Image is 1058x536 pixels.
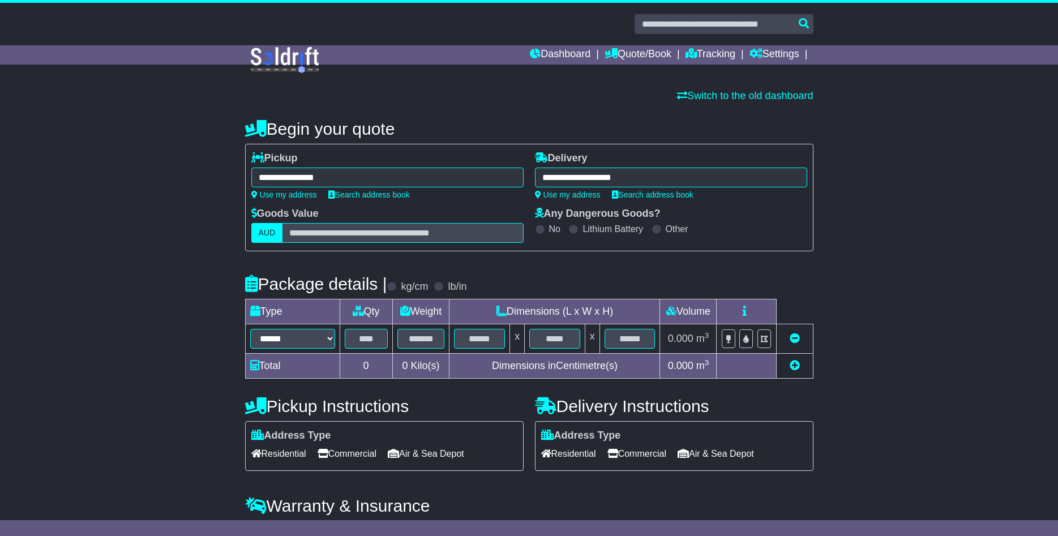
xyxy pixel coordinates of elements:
span: Residential [251,445,306,462]
label: lb/in [448,281,466,293]
h4: Pickup Instructions [245,397,524,415]
label: Goods Value [251,208,319,220]
td: Volume [660,299,717,324]
td: Dimensions (L x W x H) [449,299,660,324]
label: kg/cm [401,281,428,293]
td: Dimensions in Centimetre(s) [449,354,660,379]
label: No [549,224,560,234]
span: m [696,360,709,371]
span: Air & Sea Depot [678,445,754,462]
span: Residential [541,445,596,462]
td: x [510,324,525,354]
a: Search address book [612,190,693,199]
h4: Delivery Instructions [535,397,813,415]
td: 0 [340,354,392,379]
a: Settings [749,45,799,65]
td: x [585,324,599,354]
span: m [696,333,709,344]
label: Lithium Battery [582,224,643,234]
a: Use my address [535,190,601,199]
h4: Package details | [245,275,387,293]
sup: 3 [705,331,709,340]
td: Qty [340,299,392,324]
span: Commercial [318,445,376,462]
td: Type [245,299,340,324]
a: Search address book [328,190,410,199]
span: 0 [402,360,408,371]
h4: Begin your quote [245,119,813,138]
label: Other [666,224,688,234]
span: Air & Sea Depot [388,445,464,462]
a: Dashboard [530,45,590,65]
td: Total [245,354,340,379]
a: Remove this item [790,333,800,344]
sup: 3 [705,358,709,367]
td: Weight [392,299,449,324]
a: Add new item [790,360,800,371]
a: Quote/Book [605,45,671,65]
td: Kilo(s) [392,354,449,379]
label: Address Type [251,430,331,442]
span: 0.000 [668,333,693,344]
span: Commercial [607,445,666,462]
label: Any Dangerous Goods? [535,208,661,220]
a: Switch to the old dashboard [677,90,813,101]
label: AUD [251,223,283,243]
label: Pickup [251,152,298,165]
label: Delivery [535,152,588,165]
span: 0.000 [668,360,693,371]
a: Use my address [251,190,317,199]
h4: Warranty & Insurance [245,496,813,515]
a: Tracking [686,45,735,65]
label: Address Type [541,430,621,442]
